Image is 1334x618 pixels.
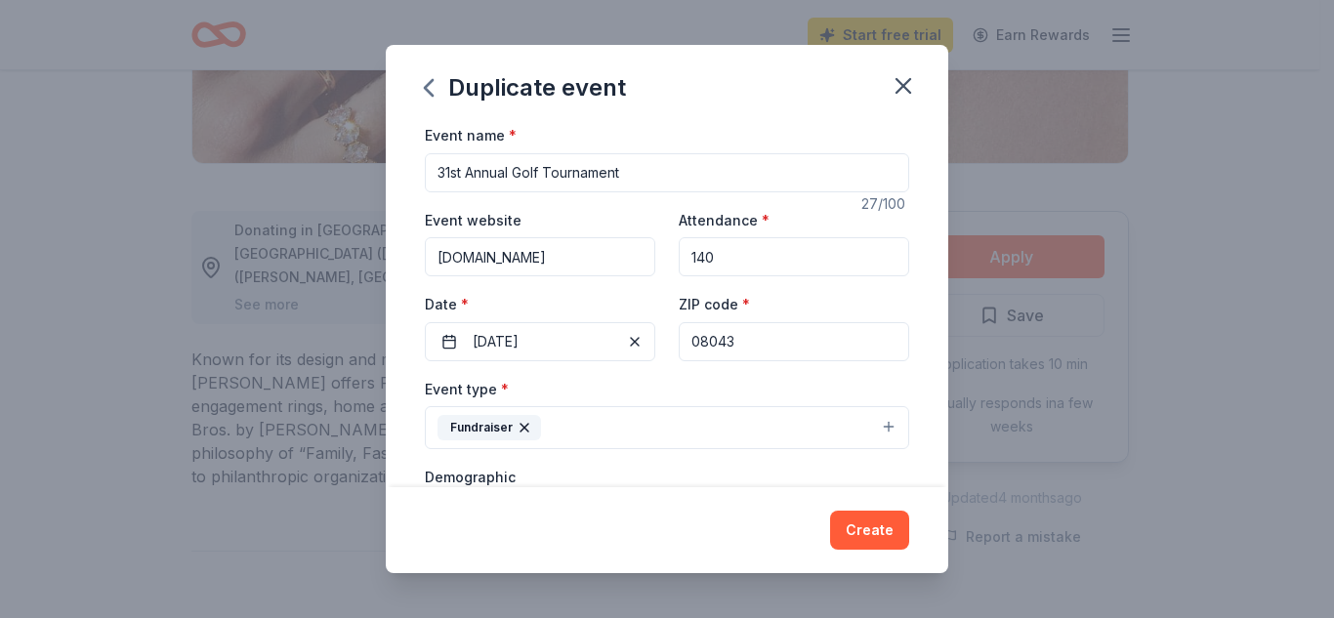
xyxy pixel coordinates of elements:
label: Event name [425,126,517,145]
label: ZIP code [679,295,750,314]
input: 20 [679,237,909,276]
button: [DATE] [425,322,655,361]
div: Fundraiser [438,415,541,440]
button: Fundraiser [425,406,909,449]
button: Create [830,511,909,550]
input: Spring Fundraiser [425,153,909,192]
label: Event website [425,211,521,230]
label: Date [425,295,655,314]
input: https://www... [425,237,655,276]
div: Duplicate event [425,72,626,103]
div: 27 /100 [861,192,909,216]
label: Demographic [425,468,516,487]
input: 12345 (U.S. only) [679,322,909,361]
label: Event type [425,380,509,399]
label: Attendance [679,211,770,230]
